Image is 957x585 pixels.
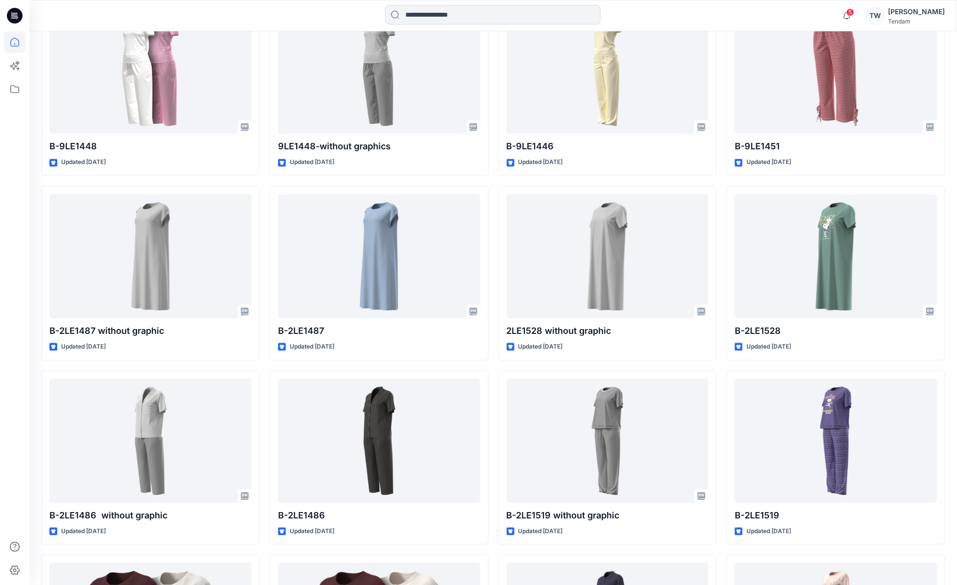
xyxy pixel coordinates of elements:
[518,526,563,537] p: Updated [DATE]
[888,6,945,18] div: [PERSON_NAME]
[888,18,945,25] div: Tendam
[290,526,334,537] p: Updated [DATE]
[278,140,480,153] p: 9LE1448-without graphics
[518,342,563,352] p: Updated [DATE]
[278,9,480,134] a: 9LE1448-without graphics
[49,9,252,134] a: B-9LE1448
[290,342,334,352] p: Updated [DATE]
[49,140,252,153] p: B-9LE1448
[518,157,563,167] p: Updated [DATE]
[747,526,791,537] p: Updated [DATE]
[49,378,252,503] a: B-2LE1486 without graphic
[278,194,480,318] a: B-2LE1487
[278,509,480,522] p: B-2LE1486
[61,526,106,537] p: Updated [DATE]
[507,140,709,153] p: B-9LE1446
[49,324,252,338] p: B-2LE1487 without graphic
[49,194,252,318] a: B-2LE1487 without graphic
[846,8,854,16] span: 5
[507,324,709,338] p: 2LE1528 without graphic
[747,157,791,167] p: Updated [DATE]
[735,378,937,503] a: B-2LE1519
[61,157,106,167] p: Updated [DATE]
[278,378,480,503] a: B-2LE1486
[49,509,252,522] p: B-2LE1486 without graphic
[866,7,884,24] div: TW
[278,324,480,338] p: B-2LE1487
[507,9,709,134] a: B-9LE1446
[747,342,791,352] p: Updated [DATE]
[735,509,937,522] p: B-2LE1519
[735,324,937,338] p: B-2LE1528
[507,509,709,522] p: B-2LE1519 without graphic
[735,140,937,153] p: B-9LE1451
[290,157,334,167] p: Updated [DATE]
[507,378,709,503] a: B-2LE1519 without graphic
[507,194,709,318] a: 2LE1528 without graphic
[61,342,106,352] p: Updated [DATE]
[735,194,937,318] a: B-2LE1528
[735,9,937,134] a: B-9LE1451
